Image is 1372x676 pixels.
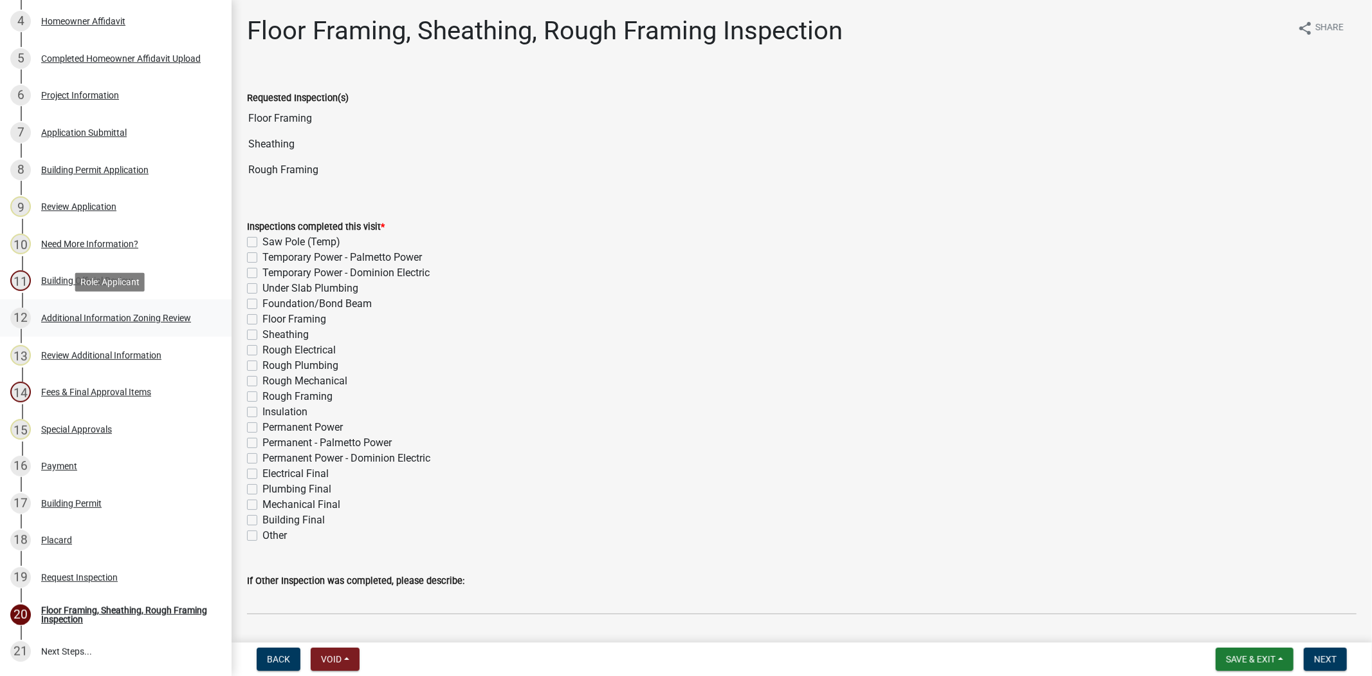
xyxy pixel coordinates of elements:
[262,420,343,435] label: Permanent Power
[41,573,118,582] div: Request Inspection
[262,528,287,543] label: Other
[75,272,145,291] div: Role: Applicant
[10,493,31,514] div: 17
[10,85,31,106] div: 6
[262,466,329,482] label: Electrical Final
[262,250,422,265] label: Temporary Power - Palmetto Power
[262,512,325,528] label: Building Final
[41,351,161,360] div: Review Additional Information
[41,425,112,434] div: Special Approvals
[262,482,331,497] label: Plumbing Final
[262,451,430,466] label: Permanent Power - Dominion Electric
[10,456,31,476] div: 16
[262,265,430,281] label: Temporary Power - Dominion Electric
[41,239,138,249] div: Need More Information?
[262,281,358,296] label: Under Slab Plumbing
[10,345,31,366] div: 13
[257,648,300,671] button: Back
[1297,21,1313,36] i: share
[10,234,31,254] div: 10
[41,388,151,397] div: Fees & Final Approval Items
[247,94,349,103] label: Requested Inspection(s)
[1216,648,1294,671] button: Save & Exit
[262,389,333,404] label: Rough Framing
[262,404,307,420] label: Insulation
[262,435,392,451] label: Permanent - Palmetto Power
[262,373,347,389] label: Rough Mechanical
[10,11,31,32] div: 4
[10,641,31,662] div: 21
[10,270,31,291] div: 11
[262,358,338,373] label: Rough Plumbing
[262,296,372,312] label: Foundation/Bond Beam
[1314,654,1337,664] span: Next
[41,536,72,545] div: Placard
[311,648,360,671] button: Void
[247,15,843,46] h1: Floor Framing, Sheathing, Rough Framing Inspection
[41,314,191,323] div: Additional Information Zoning Review
[262,343,336,358] label: Rough Electrical
[10,530,31,550] div: 18
[41,91,119,100] div: Project Information
[41,499,102,508] div: Building Permit
[41,128,127,137] div: Application Submittal
[10,160,31,180] div: 8
[262,497,340,512] label: Mechanical Final
[10,196,31,217] div: 9
[10,48,31,69] div: 5
[267,654,290,664] span: Back
[262,327,309,343] label: Sheathing
[41,606,211,624] div: Floor Framing, Sheathing, Rough Framing Inspection
[10,605,31,625] div: 20
[262,312,326,327] label: Floor Framing
[10,419,31,440] div: 15
[1304,648,1347,671] button: Next
[1315,21,1344,36] span: Share
[41,165,149,174] div: Building Permit Application
[1226,654,1276,664] span: Save & Exit
[247,577,464,586] label: If Other Inspection was completed, please describe:
[41,54,201,63] div: Completed Homeowner Affidavit Upload
[41,202,116,211] div: Review Application
[41,462,77,471] div: Payment
[10,308,31,328] div: 12
[41,276,133,285] div: Building Official Review
[321,654,342,664] span: Void
[10,382,31,402] div: 14
[262,234,340,250] label: Saw Pole (Temp)
[10,567,31,588] div: 19
[41,17,125,26] div: Homeowner Affidavit
[10,122,31,143] div: 7
[1287,15,1354,41] button: shareShare
[247,223,385,232] label: Inspections completed this visit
